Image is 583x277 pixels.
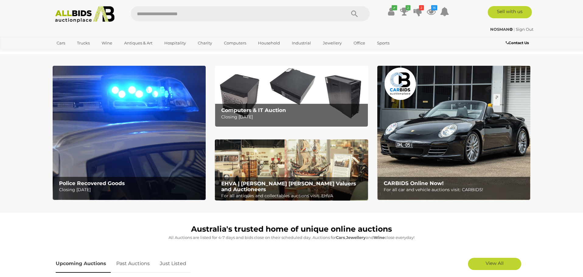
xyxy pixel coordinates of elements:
p: All Auctions are listed for 4-7 days and bids close on their scheduled day. Auctions for , and cl... [56,234,527,241]
a: CARBIDS Online Now! CARBIDS Online Now! For all car and vehicle auctions visit: CARBIDS! [377,66,530,200]
a: Wine [98,38,116,48]
a: Sign Out [516,27,533,32]
a: Cars [53,38,69,48]
img: Police Recovered Goods [53,66,206,200]
a: View All [468,258,521,270]
b: Police Recovered Goods [59,180,125,186]
a: NOSMAN [490,27,514,32]
span: | [514,27,515,32]
button: Search [339,6,370,21]
a: [GEOGRAPHIC_DATA] [53,48,104,58]
a: 2 [413,6,422,17]
a: Industrial [288,38,315,48]
a: Computers [220,38,250,48]
a: Jewellery [319,38,346,48]
a: Trucks [73,38,94,48]
img: Allbids.com.au [52,6,118,23]
a: Household [254,38,284,48]
a: Office [350,38,369,48]
a: 2 [400,6,409,17]
i: 2 [406,5,410,10]
a: Hospitality [160,38,190,48]
strong: Wine [374,235,385,240]
b: EHVA | [PERSON_NAME] [PERSON_NAME] Valuers and Auctioneers [221,181,356,192]
img: EHVA | Evans Hastings Valuers and Auctioneers [215,139,368,201]
p: Closing [DATE] [59,186,202,194]
i: 2 [419,5,424,10]
strong: Jewellery [346,235,366,240]
a: Police Recovered Goods Police Recovered Goods Closing [DATE] [53,66,206,200]
p: Closing [DATE] [221,113,365,121]
a: EHVA | Evans Hastings Valuers and Auctioneers EHVA | [PERSON_NAME] [PERSON_NAME] Valuers and Auct... [215,139,368,201]
a: 16 [427,6,436,17]
h1: Australia's trusted home of unique online auctions [56,225,527,233]
a: Charity [194,38,216,48]
a: ✔ [386,6,396,17]
b: Computers & IT Auction [221,107,286,113]
p: For all antiques and collectables auctions visit: EHVA [221,192,365,200]
b: Contact Us [506,40,529,45]
i: 16 [431,5,437,10]
a: Sell with us [488,6,532,18]
b: CARBIDS Online Now! [384,180,444,186]
img: CARBIDS Online Now! [377,66,530,200]
strong: NOSMAN [490,27,513,32]
img: Computers & IT Auction [215,66,368,127]
i: ✔ [392,5,397,10]
p: For all car and vehicle auctions visit: CARBIDS! [384,186,527,194]
strong: Cars [336,235,345,240]
a: Past Auctions [112,255,154,273]
a: Upcoming Auctions [56,255,111,273]
a: Just Listed [155,255,191,273]
a: Computers & IT Auction Computers & IT Auction Closing [DATE] [215,66,368,127]
span: View All [486,260,504,266]
a: Contact Us [506,40,530,46]
a: Sports [373,38,393,48]
a: Antiques & Art [120,38,156,48]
